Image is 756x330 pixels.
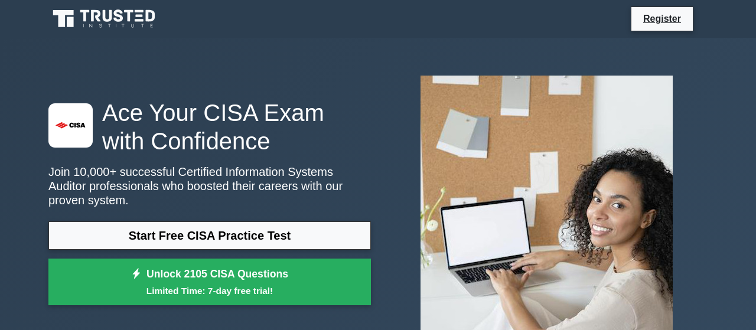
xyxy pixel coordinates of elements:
p: Join 10,000+ successful Certified Information Systems Auditor professionals who boosted their car... [48,165,371,207]
a: Register [636,11,688,26]
h1: Ace Your CISA Exam with Confidence [48,99,371,155]
small: Limited Time: 7-day free trial! [63,284,356,298]
a: Start Free CISA Practice Test [48,221,371,250]
a: Unlock 2105 CISA QuestionsLimited Time: 7-day free trial! [48,259,371,306]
